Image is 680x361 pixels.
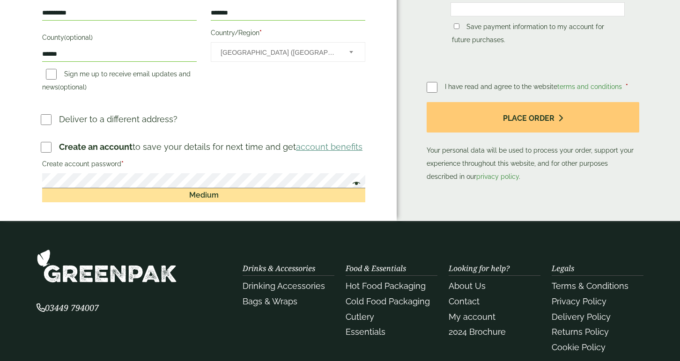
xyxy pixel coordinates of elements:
p: Your personal data will be used to process your order, support your experience throughout this we... [427,102,639,183]
a: Essentials [346,327,385,337]
p: Deliver to a different address? [59,113,177,125]
abbr: required [626,83,628,90]
label: Create account password [42,157,365,173]
span: United Kingdom (UK) [221,43,337,62]
span: I have read and agree to the website [445,83,624,90]
p: to save your details for next time and get [59,140,362,153]
a: Contact [449,296,480,306]
label: County [42,31,197,47]
label: Sign me up to receive email updates and news [42,70,191,94]
a: terms and conditions [557,83,622,90]
img: GreenPak Supplies [37,249,177,283]
iframe: Secure card payment input frame [453,5,622,14]
span: (optional) [58,83,87,91]
a: Cookie Policy [552,342,606,352]
a: Delivery Policy [552,312,611,322]
label: Country/Region [211,26,365,42]
a: account benefits [296,142,362,152]
a: Drinking Accessories [243,281,325,291]
label: Save payment information to my account for future purchases. [452,23,604,46]
button: Place order [427,102,639,133]
strong: Create an account [59,142,133,152]
a: 03449 794007 [37,304,99,313]
a: My account [449,312,495,322]
a: Terms & Conditions [552,281,628,291]
a: Hot Food Packaging [346,281,426,291]
a: Privacy Policy [552,296,606,306]
span: 03449 794007 [37,302,99,313]
a: privacy policy [476,173,519,180]
a: Cold Food Packaging [346,296,430,306]
span: (optional) [64,34,93,41]
a: About Us [449,281,486,291]
a: 2024 Brochure [449,327,506,337]
a: Cutlery [346,312,374,322]
a: Bags & Wraps [243,296,297,306]
abbr: required [259,29,262,37]
a: Returns Policy [552,327,609,337]
span: Country/Region [211,42,365,62]
input: Sign me up to receive email updates and news(optional) [46,69,57,80]
div: Medium [42,188,365,202]
abbr: required [121,160,124,168]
